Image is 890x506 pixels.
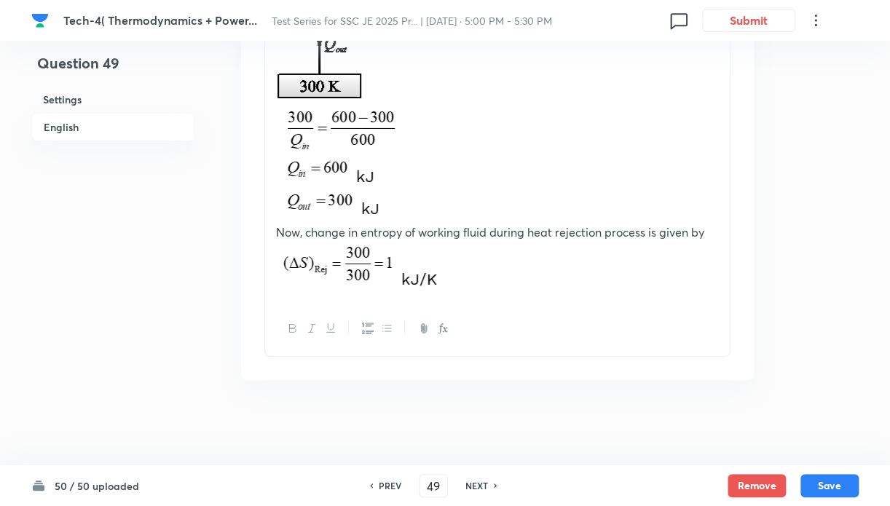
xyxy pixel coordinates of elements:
[31,12,49,29] img: Company Logo
[31,12,52,29] a: Company Logo
[702,9,795,32] button: Submit
[31,113,194,141] h6: English
[800,474,859,497] button: Save
[276,224,719,241] p: Now, change in entropy of working fluid during heat rejection process is given by
[379,479,401,492] h6: PREV
[728,474,786,497] button: Remove
[465,479,488,492] h6: NEXT
[276,241,450,290] img: 01-10-25-06:06:48-AM
[272,14,552,28] span: Test Series for SSC JE 2025 Pr... | [DATE] · 5:00 PM - 5:30 PM
[31,86,194,113] h6: Settings
[31,52,194,86] h4: Question 49
[63,12,257,28] span: Tech-4( Thermodynamics + Power...
[55,478,139,494] h6: 50 / 50 uploaded
[276,103,403,220] img: 01-10-25-06:06:35-AM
